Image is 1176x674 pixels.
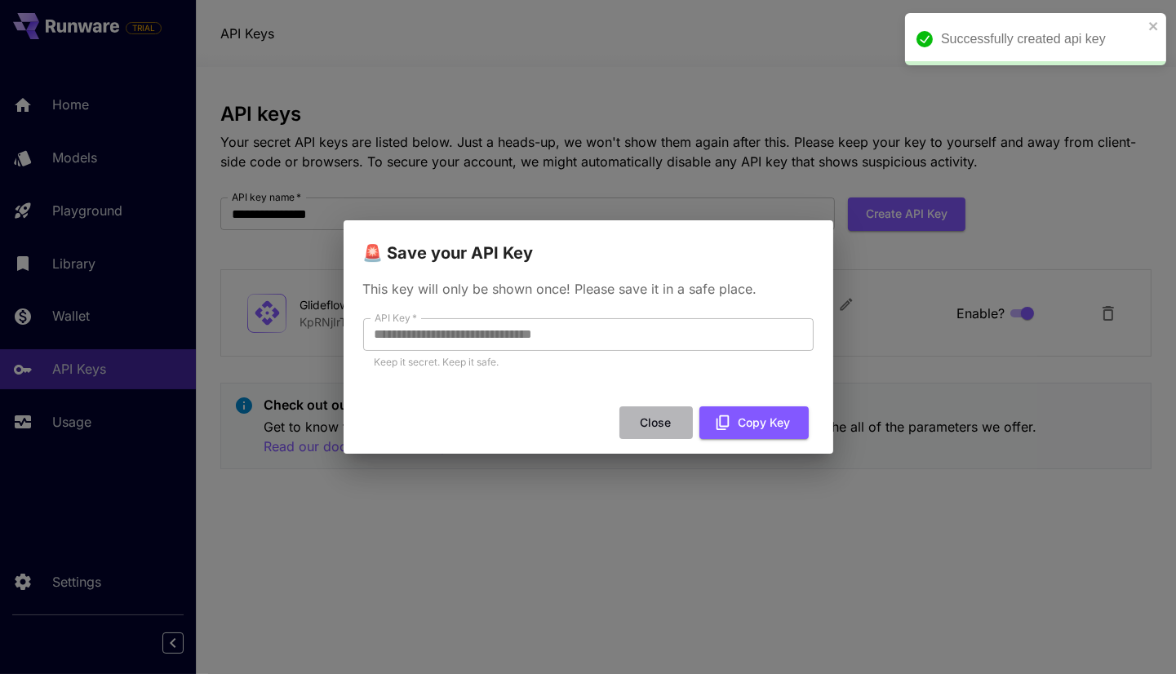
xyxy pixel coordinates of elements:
[344,220,833,266] h2: 🚨 Save your API Key
[375,311,417,325] label: API Key
[375,354,802,370] p: Keep it secret. Keep it safe.
[363,279,814,299] p: This key will only be shown once! Please save it in a safe place.
[1148,20,1160,33] button: close
[699,406,809,440] button: Copy Key
[941,29,1143,49] div: Successfully created api key
[619,406,693,440] button: Close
